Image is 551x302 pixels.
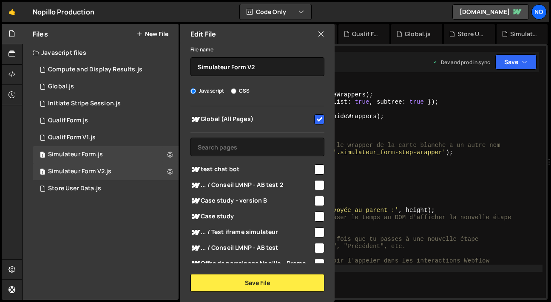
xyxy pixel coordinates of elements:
div: Dev and prod in sync [432,59,490,66]
div: 8072/18527.js [33,180,179,197]
div: Qualif Form.js [48,117,88,124]
h2: Files [33,29,48,39]
input: Javascript [190,88,196,94]
div: Simulateur Form.js [510,30,537,38]
input: Name [190,57,324,76]
div: Javascript files [23,44,179,61]
input: Search pages [190,138,324,156]
label: File name [190,45,213,54]
div: 8072/16343.js [33,146,179,163]
div: Simulateur Form.js [48,151,103,158]
button: Code Only [240,4,311,20]
div: Compute and Display Results.js [48,66,142,73]
div: 8072/16345.js [33,112,179,129]
span: test chat bot [190,164,313,175]
button: New File [136,31,168,37]
div: 8072/34048.js [33,129,179,146]
a: 🤙 [2,2,23,22]
input: CSS [231,88,236,94]
div: Store User Data.js [48,185,101,192]
div: Qualif Form V1.js [48,134,96,141]
button: Save [495,54,537,70]
span: ... / Conseil LMNP - AB test 2 [190,180,313,190]
div: Store User Data.js [457,30,485,38]
span: 1 [40,152,45,159]
div: 8072/18732.js [33,61,179,78]
div: 8072/18519.js [33,95,179,112]
span: ... / Conseil LMNP - AB test [190,243,313,253]
div: 8072/17751.js [33,78,179,95]
div: 8072/17720.js [33,163,179,180]
span: Global (All Pages) [190,114,313,124]
span: Case study - version B [190,196,313,206]
span: ... / Test iframe simulateur [190,227,313,237]
div: Qualif Form V1.js [352,30,379,38]
div: Nopillo Production [33,7,94,17]
div: Initiate Stripe Session.js [48,100,121,107]
a: No [531,4,547,20]
div: Global.js [405,30,431,38]
button: Save File [190,274,324,292]
div: Global.js [48,83,74,90]
h2: Edit File [190,29,216,39]
label: Javascript [190,87,224,95]
div: Simulateur Form V2.js [48,168,111,175]
span: 1 [40,169,45,176]
label: CSS [231,87,250,95]
span: Case study [190,212,313,222]
span: Offre de parrainage Nopillo - Promo [190,259,313,269]
a: [DOMAIN_NAME] [452,4,529,20]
